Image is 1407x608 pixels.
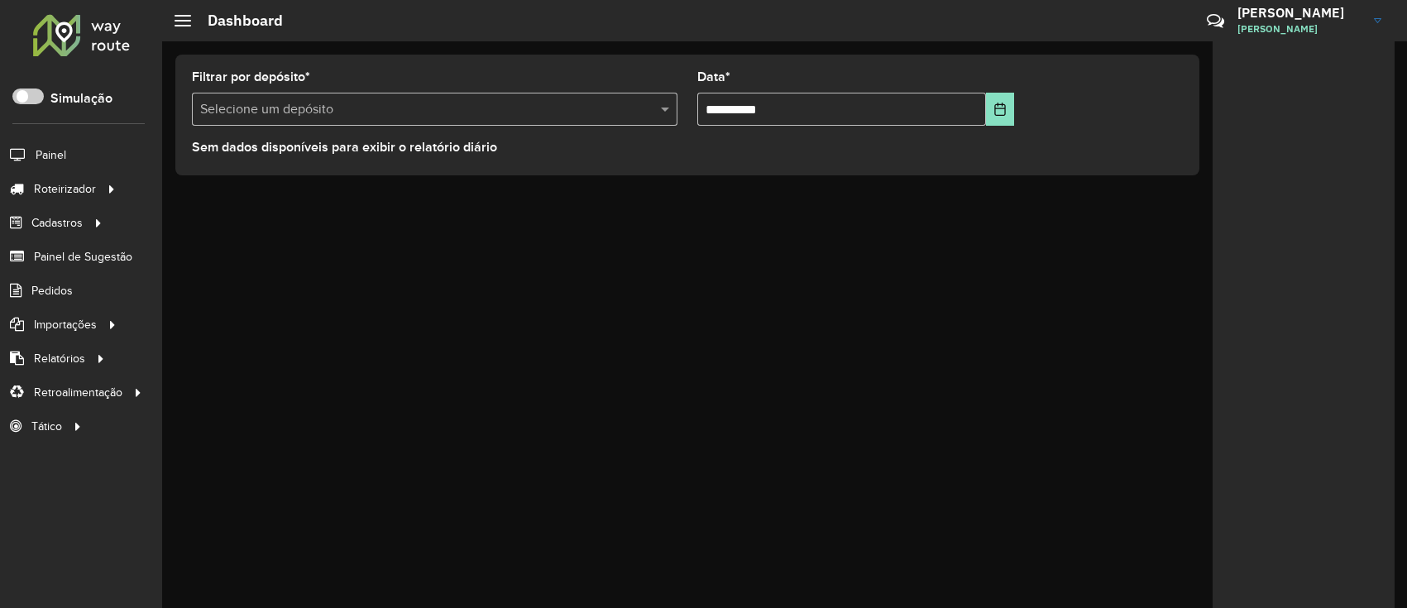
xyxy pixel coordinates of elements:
[34,180,96,198] span: Roteirizador
[697,67,730,87] label: Data
[31,214,83,232] span: Cadastros
[1237,22,1362,36] span: [PERSON_NAME]
[31,282,73,299] span: Pedidos
[31,418,62,435] span: Tático
[34,316,97,333] span: Importações
[1237,5,1362,21] h3: [PERSON_NAME]
[50,89,112,108] label: Simulação
[191,12,283,30] h2: Dashboard
[1198,3,1233,39] a: Contato Rápido
[986,93,1014,126] button: Choose Date
[34,384,122,401] span: Retroalimentação
[192,67,310,87] label: Filtrar por depósito
[192,137,497,157] label: Sem dados disponíveis para exibir o relatório diário
[36,146,66,164] span: Painel
[34,350,85,367] span: Relatórios
[34,248,132,266] span: Painel de Sugestão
